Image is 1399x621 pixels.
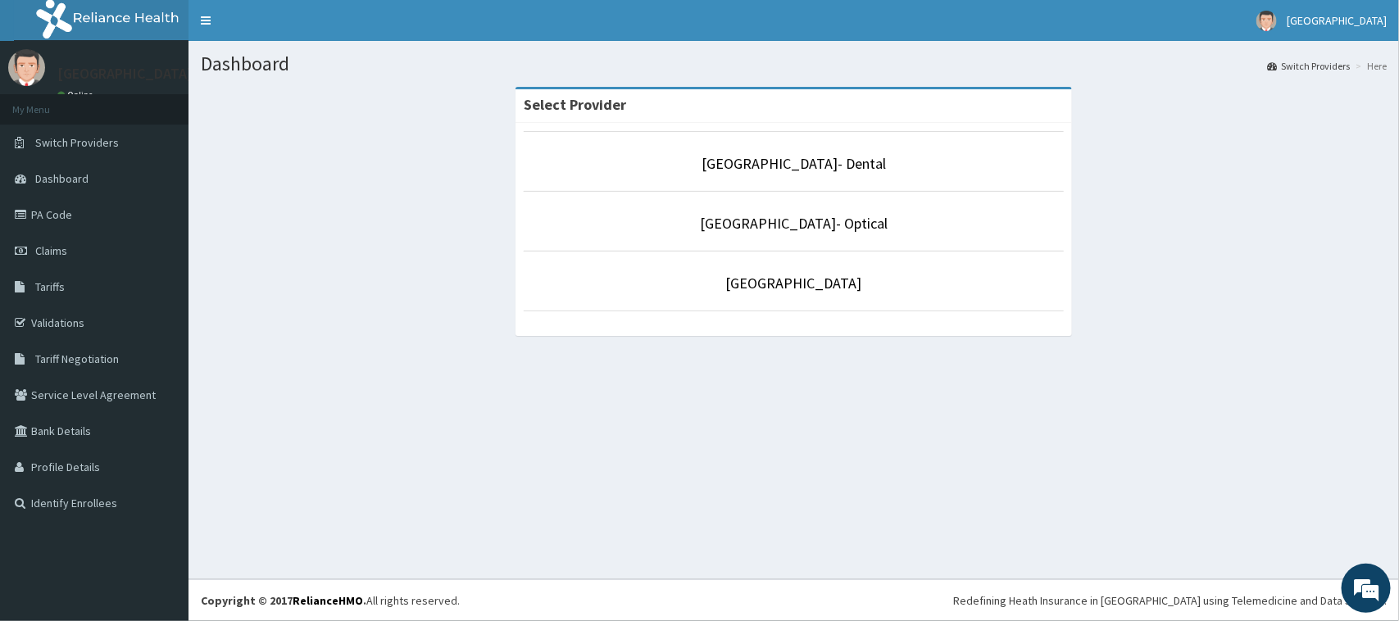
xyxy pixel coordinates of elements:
p: [GEOGRAPHIC_DATA] [57,66,193,81]
span: Claims [35,243,67,258]
span: Tariffs [35,279,65,294]
span: [GEOGRAPHIC_DATA] [1287,13,1387,28]
span: Tariff Negotiation [35,351,119,366]
div: Redefining Heath Insurance in [GEOGRAPHIC_DATA] using Telemedicine and Data Science! [953,592,1387,609]
a: Switch Providers [1267,59,1350,73]
a: RelianceHMO [293,593,363,608]
img: User Image [1256,11,1277,31]
strong: Copyright © 2017 . [201,593,366,608]
a: [GEOGRAPHIC_DATA]- Dental [702,154,886,173]
strong: Select Provider [524,95,626,114]
a: Online [57,89,97,101]
span: Dashboard [35,171,89,186]
img: User Image [8,49,45,86]
a: [GEOGRAPHIC_DATA] [726,274,862,292]
span: Switch Providers [35,135,119,150]
h1: Dashboard [201,53,1387,75]
a: [GEOGRAPHIC_DATA]- Optical [700,214,888,233]
footer: All rights reserved. [189,579,1399,621]
li: Here [1351,59,1387,73]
